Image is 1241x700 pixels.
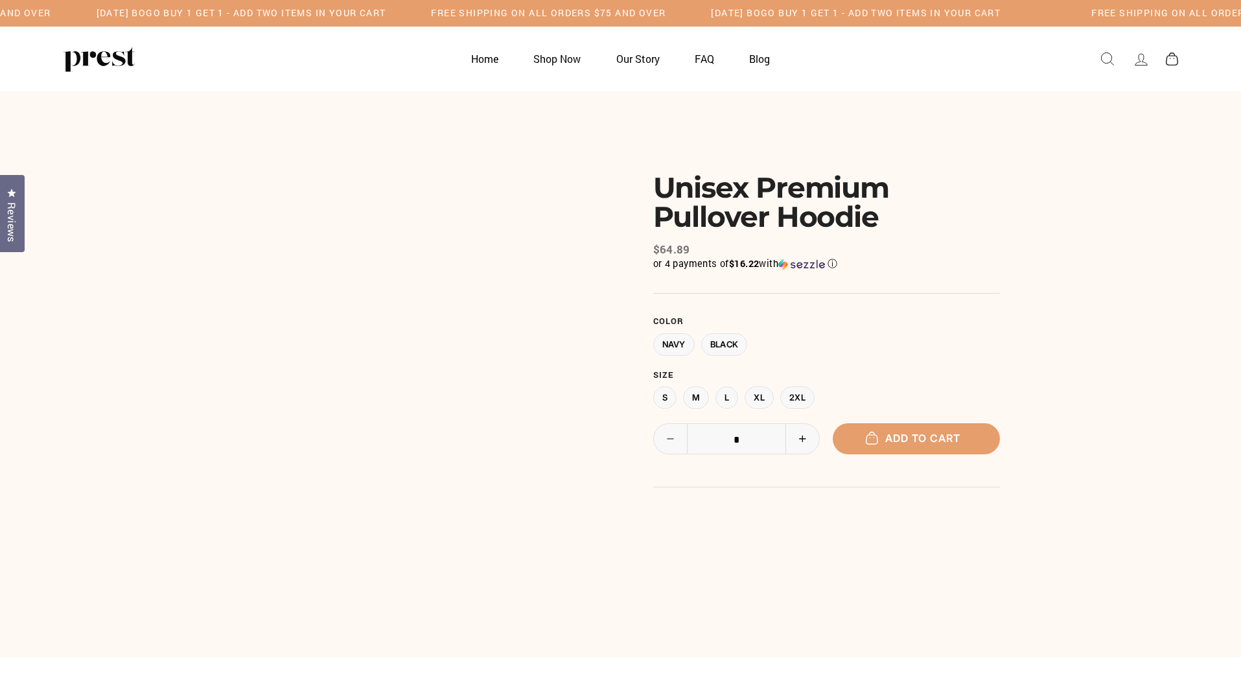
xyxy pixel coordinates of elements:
[653,316,1000,327] label: Color
[683,386,709,409] label: M
[654,424,820,455] input: quantity
[3,202,20,242] span: Reviews
[833,423,1000,454] button: Add to cart
[653,257,1000,270] div: or 4 payments of with
[872,432,960,445] span: Add to cart
[785,424,819,454] button: Increase item quantity by one
[653,386,677,409] label: S
[733,46,786,71] a: Blog
[745,386,774,409] label: XL
[653,173,1000,231] h1: Unisex Premium Pullover Hoodie
[64,46,135,72] img: PREST ORGANICS
[780,386,815,409] label: 2XL
[678,46,730,71] a: FAQ
[715,386,738,409] label: L
[653,370,1000,380] label: Size
[711,8,1001,19] h5: [DATE] BOGO BUY 1 GET 1 - ADD TWO ITEMS IN YOUR CART
[600,46,676,71] a: Our Story
[455,46,787,71] ul: Primary
[653,333,695,356] label: Navy
[517,46,597,71] a: Shop Now
[653,242,690,257] span: $64.89
[729,257,759,270] span: $16.22
[654,424,688,454] button: Reduce item quantity by one
[653,257,1000,270] div: or 4 payments of$16.22withSezzle Click to learn more about Sezzle
[455,46,515,71] a: Home
[701,333,748,356] label: Black
[431,8,666,19] h5: Free Shipping on all orders $75 and over
[778,259,825,270] img: Sezzle
[97,8,386,19] h5: [DATE] BOGO BUY 1 GET 1 - ADD TWO ITEMS IN YOUR CART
